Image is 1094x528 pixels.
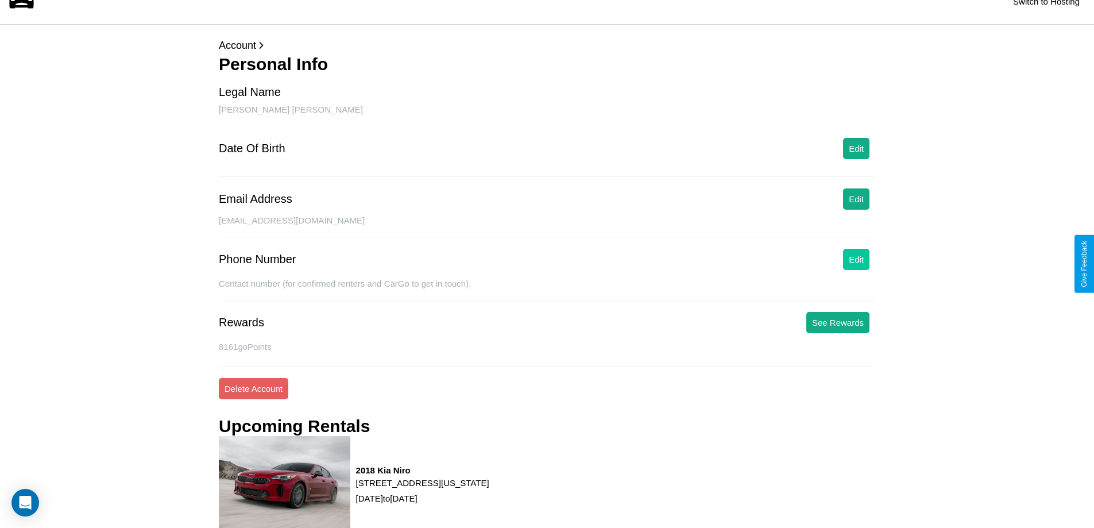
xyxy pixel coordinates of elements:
div: Date Of Birth [219,142,285,155]
button: Edit [843,249,869,270]
button: Delete Account [219,378,288,399]
div: Rewards [219,316,264,329]
div: Give Feedback [1080,241,1088,287]
div: Phone Number [219,253,296,266]
div: Email Address [219,192,292,206]
div: [EMAIL_ADDRESS][DOMAIN_NAME] [219,215,875,237]
button: Edit [843,188,869,210]
div: Contact number (for confirmed renters and CarGo to get in touch). [219,279,875,300]
h3: Upcoming Rentals [219,417,370,436]
div: Legal Name [219,86,281,99]
h3: 2018 Kia Niro [356,465,489,475]
h3: Personal Info [219,55,875,74]
p: [DATE] to [DATE] [356,491,489,506]
p: Account [219,36,875,55]
p: [STREET_ADDRESS][US_STATE] [356,475,489,491]
button: Edit [843,138,869,159]
div: Open Intercom Messenger [11,489,39,517]
div: [PERSON_NAME] [PERSON_NAME] [219,105,875,126]
p: 8161 goPoints [219,339,875,354]
button: See Rewards [806,312,869,333]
